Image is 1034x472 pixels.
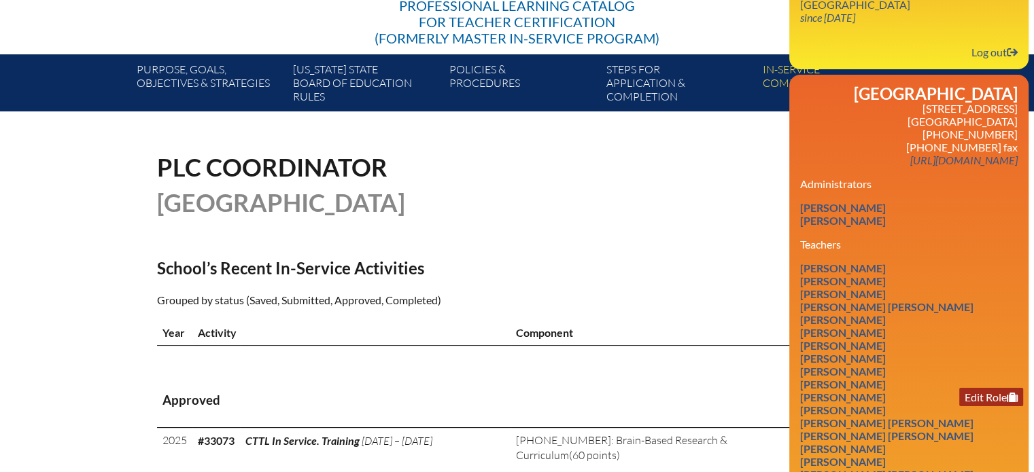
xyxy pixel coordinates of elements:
[131,60,287,111] a: Purpose, goals,objectives & strategies
[157,187,405,217] span: [GEOGRAPHIC_DATA]
[288,60,444,111] a: [US_STATE] StateBoard of Education rules
[795,259,891,277] a: [PERSON_NAME]
[795,336,891,355] a: [PERSON_NAME]
[1007,47,1018,58] svg: Log out
[444,60,600,111] a: Policies &Procedures
[157,428,192,471] td: 2025
[757,60,914,111] a: In-servicecomponents
[800,86,1018,102] h2: [GEOGRAPHIC_DATA]
[795,285,891,303] a: [PERSON_NAME]
[795,439,891,458] a: [PERSON_NAME]
[192,320,511,346] th: Activity
[245,434,360,447] span: CTTL In Service. Training
[795,349,891,367] a: [PERSON_NAME]
[601,60,757,111] a: Steps forapplication & completion
[511,320,795,346] th: Component
[795,198,891,217] a: [PERSON_NAME]
[795,452,891,471] a: [PERSON_NAME]
[800,11,855,24] i: since [DATE]
[157,152,387,182] span: PLC Coordinator
[795,310,891,329] a: [PERSON_NAME]
[795,297,979,316] a: [PERSON_NAME] [PERSON_NAME]
[795,323,891,342] a: [PERSON_NAME]
[419,14,615,30] span: for Teacher Certification
[198,434,235,447] b: #33073
[795,375,891,393] a: [PERSON_NAME]
[362,434,432,448] span: [DATE] – [DATE]
[795,388,891,406] a: [PERSON_NAME]
[795,211,891,230] a: [PERSON_NAME]
[511,428,795,471] td: (60 points)
[795,362,891,380] a: [PERSON_NAME]
[966,43,1023,61] a: Log outLog out
[157,320,192,346] th: Year
[157,258,636,278] h2: School’s Recent In-Service Activities
[795,272,891,290] a: [PERSON_NAME]
[795,414,979,432] a: [PERSON_NAME] [PERSON_NAME]
[795,401,891,419] a: [PERSON_NAME]
[516,433,727,461] span: [PHONE_NUMBER]: Brain-Based Research & Curriculum
[800,102,1018,166] p: [STREET_ADDRESS] [GEOGRAPHIC_DATA] [PHONE_NUMBER] [PHONE_NUMBER] fax
[800,177,1018,190] h3: Administrators
[795,426,979,445] a: [PERSON_NAME] [PERSON_NAME]
[800,238,1018,251] h3: Teachers
[905,151,1023,169] a: [URL][DOMAIN_NAME]
[157,291,636,309] p: Grouped by status (Saved, Submitted, Approved, Completed)
[162,392,872,409] h3: Approved
[959,388,1023,406] a: Edit Role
